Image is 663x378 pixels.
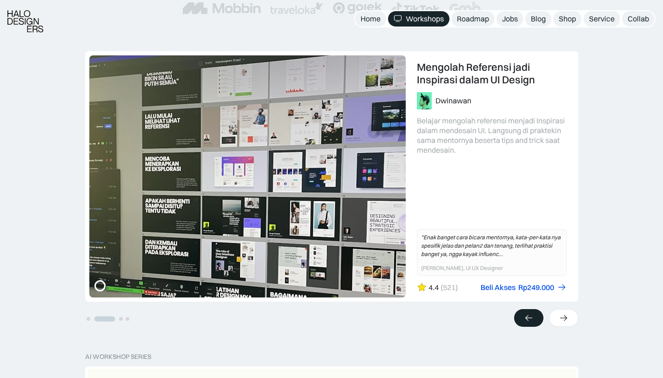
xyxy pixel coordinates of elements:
button: Go to slide 4 [126,317,129,321]
div: Collab [628,14,649,24]
button: Go to slide 1 [87,317,90,321]
a: Collab [622,11,655,27]
div: 4.4 [429,283,439,292]
div: 2 of 4 [85,51,578,302]
div: Beli Akses [481,283,516,292]
div: Service [589,14,615,24]
div: Home [361,14,381,24]
button: Go to slide 3 [119,317,123,321]
button: Go to slide 2 [94,317,115,322]
div: Jobs [502,14,518,24]
a: Shop [553,11,582,27]
div: AI Workshop Series [85,353,151,361]
a: Service [583,11,620,27]
div: Blog [531,14,546,24]
div: (521) [441,283,458,292]
div: Shop [559,14,576,24]
ul: Select a slide to show [85,314,131,322]
a: Workshops [388,11,449,27]
a: Jobs [496,11,523,27]
div: Workshops [406,14,444,24]
div: Roadmap [457,14,489,24]
div: Rp249.000 [518,283,554,292]
a: Home [355,11,386,27]
a: Blog [525,11,551,27]
a: Roadmap [451,11,495,27]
